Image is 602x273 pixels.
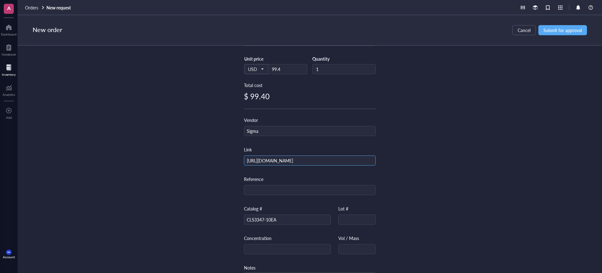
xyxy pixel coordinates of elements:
[6,116,12,119] div: Add
[244,176,263,183] div: Reference
[244,205,262,212] div: Catalog #
[1,22,17,36] a: Dashboard
[538,25,587,35] button: Submit for approval
[512,25,536,35] button: Cancel
[33,25,62,35] div: New order
[46,5,72,10] a: New request
[518,28,531,33] span: Cancel
[244,235,272,242] div: Concentration
[338,235,359,242] div: Vol / Mass
[244,146,252,153] div: Link
[3,83,15,96] a: Analytics
[2,73,16,76] div: Inventory
[543,28,582,33] span: Submit for approval
[244,117,258,123] div: Vendor
[312,56,376,62] div: Quantity
[244,82,376,89] div: Total cost
[2,42,16,56] a: Notebook
[3,93,15,96] div: Analytics
[7,4,11,12] span: A
[25,4,38,11] span: Orders
[244,264,256,271] div: Notes
[7,251,10,254] span: MK
[338,205,348,212] div: Lot #
[244,91,376,101] div: $ 99.40
[244,56,283,62] div: Unit price
[2,63,16,76] a: Inventory
[248,66,263,72] span: USD
[25,5,45,10] a: Orders
[3,255,15,259] div: Account
[1,32,17,36] div: Dashboard
[2,52,16,56] div: Notebook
